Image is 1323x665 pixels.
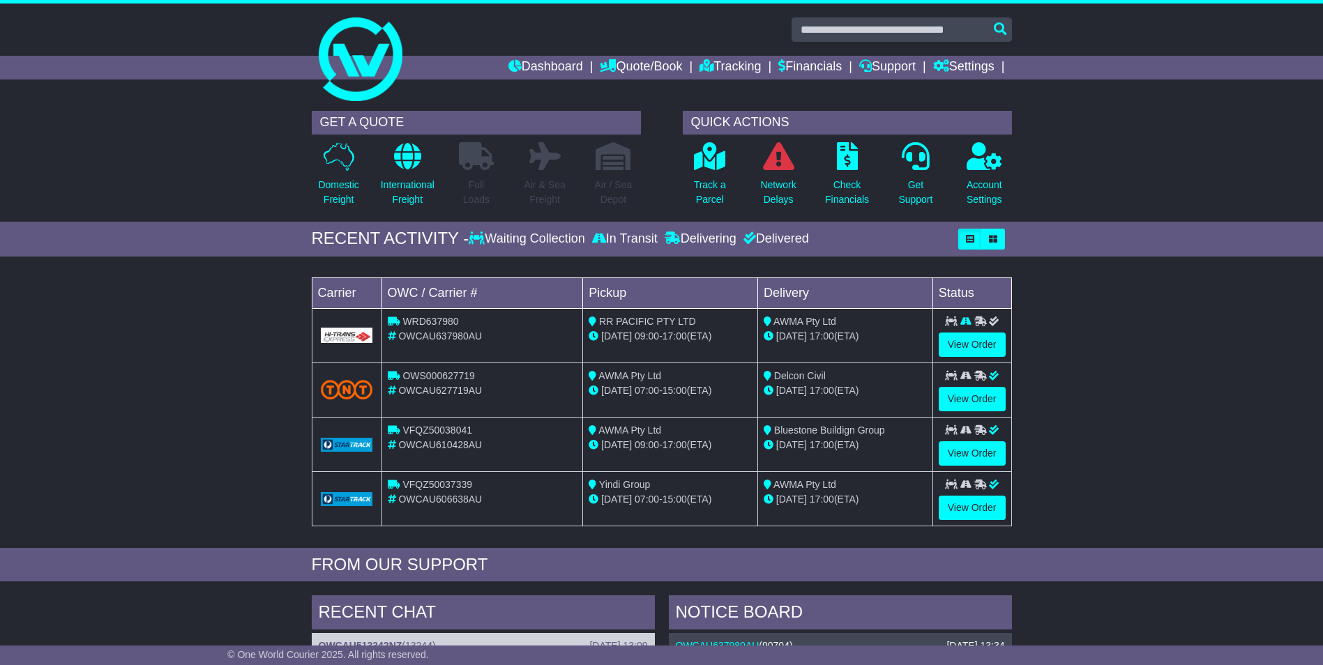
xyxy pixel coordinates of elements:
div: RECENT ACTIVITY - [312,229,469,249]
span: RR PACIFIC PTY LTD [599,316,695,327]
a: Tracking [700,56,761,79]
div: Delivering [661,231,740,247]
a: CheckFinancials [824,142,870,215]
a: DomesticFreight [317,142,359,215]
a: Quote/Book [600,56,682,79]
a: OWCAU637980AU [676,640,759,651]
span: OWCAU606638AU [398,494,482,505]
span: OWS000627719 [402,370,475,381]
a: View Order [939,332,1006,357]
a: NetworkDelays [759,142,796,215]
span: OWCAU637980AU [398,330,482,342]
div: In Transit [589,231,661,247]
div: NOTICE BOARD [669,595,1012,633]
a: OWCAU513342NZ [319,640,402,651]
a: Dashboard [508,56,583,79]
span: 17:00 [663,439,687,450]
span: [DATE] [776,385,807,396]
p: International Freight [381,178,434,207]
span: 15:00 [663,385,687,396]
div: - (ETA) [589,383,752,398]
span: [DATE] [776,330,807,342]
span: 17:00 [663,330,687,342]
td: Carrier [312,277,381,308]
div: Waiting Collection [469,231,588,247]
p: Air / Sea Depot [595,178,633,207]
p: Check Financials [825,178,869,207]
td: Pickup [583,277,758,308]
img: GetCarrierServiceLogo [321,328,373,343]
span: 17:00 [810,439,834,450]
a: GetSupport [898,142,933,215]
div: (ETA) [764,329,927,344]
div: - (ETA) [589,492,752,507]
a: View Order [939,496,1006,520]
span: Delcon Civil [774,370,826,381]
span: [DATE] [776,494,807,505]
td: OWC / Carrier # [381,277,583,308]
span: [DATE] [776,439,807,450]
div: GET A QUOTE [312,111,641,135]
p: Network Delays [760,178,796,207]
span: [DATE] [601,385,632,396]
img: TNT_Domestic.png [321,380,373,399]
a: View Order [939,387,1006,411]
span: VFQZ50037339 [402,479,472,490]
span: OWCAU610428AU [398,439,482,450]
div: (ETA) [764,383,927,398]
span: WRD637980 [402,316,458,327]
span: 07:00 [635,385,659,396]
a: Support [859,56,916,79]
span: 17:00 [810,330,834,342]
span: Bluestone Buildign Group [774,425,885,436]
div: QUICK ACTIONS [683,111,1012,135]
td: Delivery [757,277,932,308]
span: 09:00 [635,439,659,450]
a: Settings [933,56,995,79]
span: AWMA Pty Ltd [773,316,836,327]
p: Get Support [898,178,932,207]
p: Full Loads [459,178,494,207]
div: FROM OUR SUPPORT [312,555,1012,575]
a: Track aParcel [693,142,727,215]
div: - (ETA) [589,438,752,452]
div: ( ) [319,640,648,652]
span: 15:00 [663,494,687,505]
span: AWMA Pty Ltd [773,479,836,490]
img: GetCarrierServiceLogo [321,438,373,452]
span: AWMA Pty Ltd [598,370,661,381]
img: GetCarrierServiceLogo [321,492,373,506]
a: Financials [778,56,842,79]
span: [DATE] [601,330,632,342]
div: ( ) [676,640,1005,652]
p: Account Settings [967,178,1002,207]
span: Yindi Group [599,479,650,490]
span: 13244 [405,640,432,651]
a: AccountSettings [966,142,1003,215]
div: [DATE] 13:09 [589,640,647,652]
span: AWMA Pty Ltd [598,425,661,436]
span: 07:00 [635,494,659,505]
span: OWCAU627719AU [398,385,482,396]
p: Domestic Freight [318,178,358,207]
span: [DATE] [601,494,632,505]
span: VFQZ50038041 [402,425,472,436]
a: InternationalFreight [380,142,435,215]
span: 17:00 [810,385,834,396]
span: [DATE] [601,439,632,450]
span: 17:00 [810,494,834,505]
div: [DATE] 13:34 [946,640,1004,652]
td: Status [932,277,1011,308]
div: RECENT CHAT [312,595,655,633]
p: Air & Sea Freight [524,178,566,207]
div: (ETA) [764,438,927,452]
span: © One World Courier 2025. All rights reserved. [227,649,429,660]
span: 09:00 [635,330,659,342]
p: Track a Parcel [694,178,726,207]
div: Delivered [740,231,809,247]
div: - (ETA) [589,329,752,344]
div: (ETA) [764,492,927,507]
a: View Order [939,441,1006,466]
span: 90704 [762,640,789,651]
